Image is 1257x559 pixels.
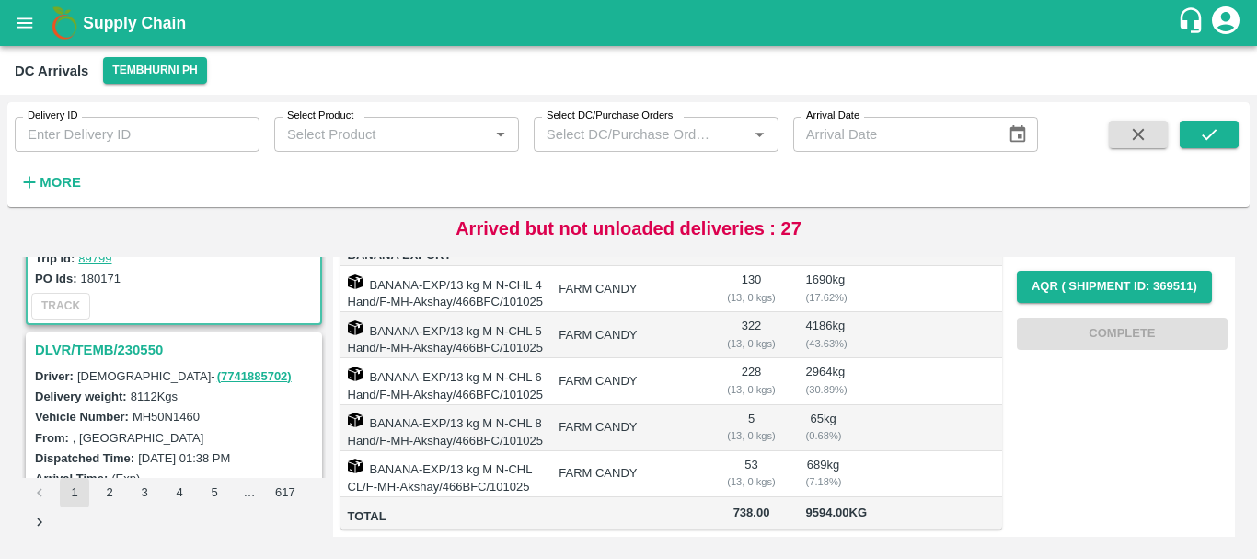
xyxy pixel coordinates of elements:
[1177,6,1209,40] div: customer-support
[15,117,259,152] input: Enter Delivery ID
[217,369,292,383] a: (7741885702)
[726,503,776,524] span: 738.00
[35,272,77,285] label: PO Ids:
[35,338,318,362] h3: DLVR/TEMB/230550
[544,405,711,451] td: FARM CANDY
[1000,117,1035,152] button: Choose date
[348,367,363,381] img: box
[81,272,121,285] label: 180171
[726,427,776,444] div: ( 13, 0 kgs)
[340,358,545,404] td: BANANA-EXP/13 kg M N-CHL 6 Hand/F-MH-Akshay/466BFC/101025
[60,478,89,507] button: page 1
[791,266,856,312] td: 1690 kg
[806,506,868,519] span: 9594.00 Kg
[348,320,363,335] img: box
[791,358,856,404] td: 2964 kg
[111,472,140,485] label: (Exp)
[133,410,200,424] label: MH50N1460
[235,484,264,502] div: …
[340,451,545,497] td: BANANA-EXP/13 kg M N-CHL CL/F-MH-Akshay/466BFC/101025
[544,312,711,358] td: FARM CANDY
[25,507,54,537] button: Go to next page
[340,312,545,358] td: BANANA-EXP/13 kg M N-CHL 5 Hand/F-MH-Akshay/466BFC/101025
[793,117,994,152] input: Arrival Date
[726,381,776,398] div: ( 13, 0 kgs)
[83,10,1177,36] a: Supply Chain
[35,451,134,465] label: Dispatched Time:
[806,289,841,306] div: ( 17.62 %)
[348,459,363,473] img: box
[544,358,711,404] td: FARM CANDY
[103,57,206,84] button: Select DC
[726,289,776,306] div: ( 13, 0 kgs)
[711,312,790,358] td: 322
[489,122,513,146] button: Open
[35,390,127,403] label: Delivery weight:
[726,473,776,490] div: ( 13, 0 kgs)
[747,122,771,146] button: Open
[348,507,545,528] span: Total
[35,472,108,485] label: Arrival Time:
[340,266,545,312] td: BANANA-EXP/13 kg M N-CHL 4 Hand/F-MH-Akshay/466BFC/101025
[806,427,841,444] div: ( 0.68 %)
[711,451,790,497] td: 53
[544,266,711,312] td: FARM CANDY
[280,122,483,146] input: Select Product
[539,122,719,146] input: Select DC/Purchase Orders
[348,413,363,427] img: box
[78,251,111,265] a: 89799
[711,266,790,312] td: 130
[4,2,46,44] button: open drawer
[806,473,841,490] div: ( 7.18 %)
[544,451,711,497] td: FARM CANDY
[40,175,81,190] strong: More
[83,14,186,32] b: Supply Chain
[348,274,363,289] img: box
[46,5,83,41] img: logo
[35,431,69,445] label: From:
[806,335,841,352] div: ( 43.63 %)
[22,478,326,537] nav: pagination navigation
[15,59,88,83] div: DC Arrivals
[726,335,776,352] div: ( 13, 0 kgs)
[711,358,790,404] td: 228
[15,167,86,198] button: More
[1017,271,1212,303] button: AQR ( Shipment Id: 369511)
[711,405,790,451] td: 5
[130,478,159,507] button: Go to page 3
[806,381,841,398] div: ( 30.89 %)
[73,431,204,445] label: , [GEOGRAPHIC_DATA]
[340,405,545,451] td: BANANA-EXP/13 kg M N-CHL 8 Hand/F-MH-Akshay/466BFC/101025
[77,369,294,383] span: [DEMOGRAPHIC_DATA] -
[131,390,178,403] label: 8112 Kgs
[547,109,673,123] label: Select DC/Purchase Orders
[35,251,75,265] label: Trip Id:
[1209,4,1242,42] div: account of current user
[287,109,353,123] label: Select Product
[791,405,856,451] td: 65 kg
[791,312,856,358] td: 4186 kg
[165,478,194,507] button: Go to page 4
[806,109,859,123] label: Arrival Date
[791,451,856,497] td: 689 kg
[138,451,230,465] label: [DATE] 01:38 PM
[456,215,801,242] p: Arrived but not unloaded deliveries : 27
[200,478,229,507] button: Go to page 5
[35,369,74,383] label: Driver:
[28,109,77,123] label: Delivery ID
[270,478,301,507] button: Go to page 617
[95,478,124,507] button: Go to page 2
[35,410,129,424] label: Vehicle Number:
